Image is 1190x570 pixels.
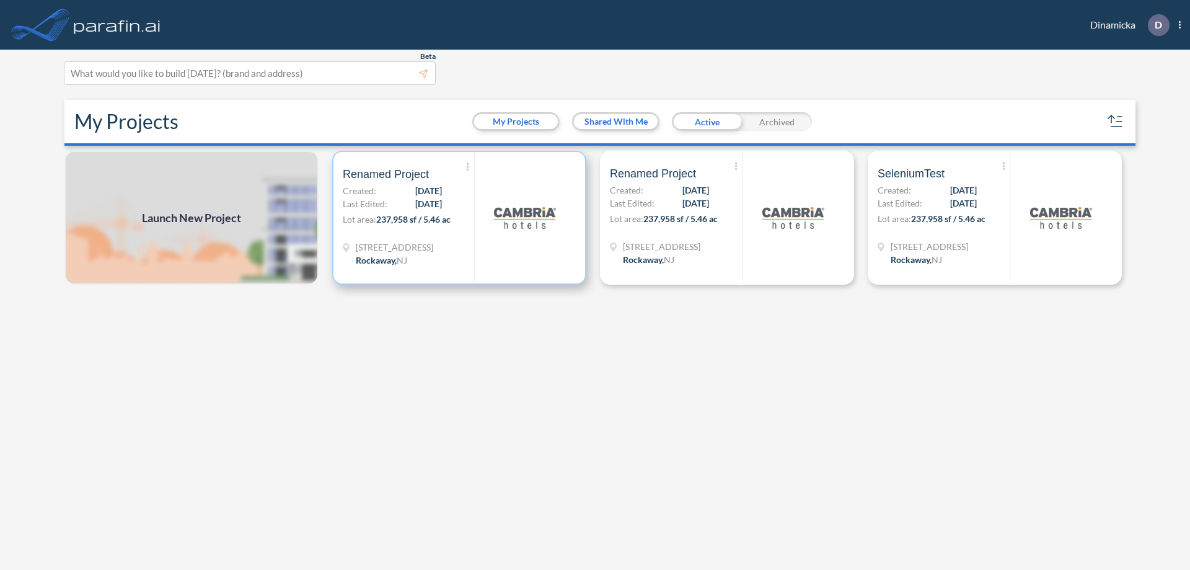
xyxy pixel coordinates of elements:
[64,151,319,285] a: Launch New Project
[356,255,397,265] span: Rockaway ,
[610,197,654,210] span: Last Edited:
[474,114,558,129] button: My Projects
[415,197,442,210] span: [DATE]
[415,184,442,197] span: [DATE]
[610,213,643,224] span: Lot area:
[397,255,407,265] span: NJ
[376,214,451,225] span: 237,958 sf / 5.46 ac
[891,254,932,265] span: Rockaway ,
[356,254,407,267] div: Rockaway, NJ
[1155,19,1162,30] p: D
[610,184,643,197] span: Created:
[664,254,674,265] span: NJ
[950,197,977,210] span: [DATE]
[623,240,700,253] span: 321 Mt Hope Ave
[64,151,319,285] img: add
[911,213,985,224] span: 237,958 sf / 5.46 ac
[71,12,163,37] img: logo
[74,110,178,133] h2: My Projects
[891,240,968,253] span: 321 Mt Hope Ave
[672,112,742,131] div: Active
[142,210,241,226] span: Launch New Project
[494,187,556,249] img: logo
[682,184,709,197] span: [DATE]
[343,197,387,210] span: Last Edited:
[643,213,718,224] span: 237,958 sf / 5.46 ac
[950,184,977,197] span: [DATE]
[623,253,674,266] div: Rockaway, NJ
[878,184,911,197] span: Created:
[742,112,812,131] div: Archived
[1106,112,1126,131] button: sort
[420,51,436,61] span: Beta
[343,167,429,182] span: Renamed Project
[343,214,376,225] span: Lot area:
[878,197,922,210] span: Last Edited:
[1072,14,1181,36] div: Dinamicka
[762,187,824,249] img: logo
[1030,187,1092,249] img: logo
[682,197,709,210] span: [DATE]
[356,241,433,254] span: 321 Mt Hope Ave
[891,253,942,266] div: Rockaway, NJ
[932,254,942,265] span: NJ
[610,166,696,181] span: Renamed Project
[878,213,911,224] span: Lot area:
[623,254,664,265] span: Rockaway ,
[878,166,945,181] span: SeleniumTest
[343,184,376,197] span: Created:
[574,114,658,129] button: Shared With Me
